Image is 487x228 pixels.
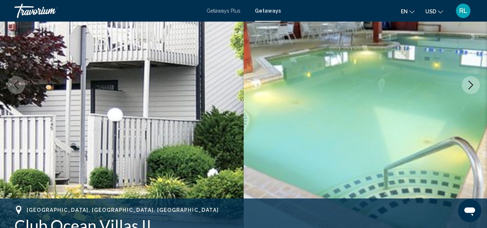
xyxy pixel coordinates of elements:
[401,9,408,14] span: en
[459,7,468,14] span: RL
[7,76,25,94] button: Previous image
[401,6,415,17] button: Change language
[207,8,240,14] a: Getaways Plus
[14,4,199,18] a: Travorium
[27,207,219,213] span: [GEOGRAPHIC_DATA], [GEOGRAPHIC_DATA], [GEOGRAPHIC_DATA]
[425,6,443,17] button: Change currency
[255,8,281,14] a: Getaways
[425,9,436,14] span: USD
[462,76,480,94] button: Next image
[458,199,481,222] iframe: Button to launch messaging window
[454,3,473,18] button: User Menu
